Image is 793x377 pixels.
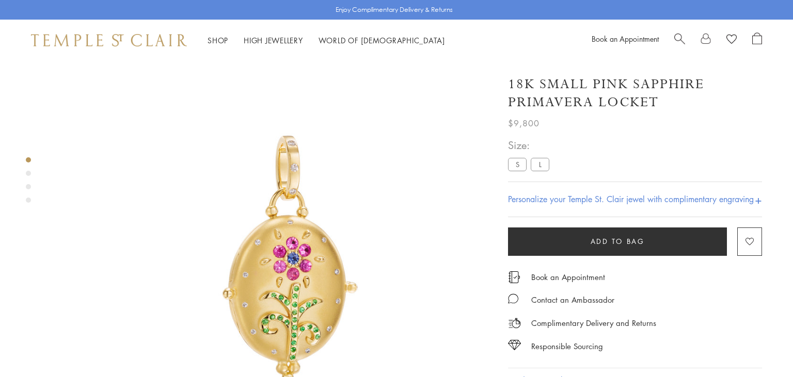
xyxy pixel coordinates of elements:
a: Book an Appointment [531,271,605,283]
a: Open Shopping Bag [752,32,762,48]
iframe: Gorgias live chat messenger [741,329,783,367]
img: icon_sourcing.svg [508,340,521,350]
nav: Main navigation [208,34,445,47]
div: Responsible Sourcing [531,340,603,353]
a: View Wishlist [726,32,737,48]
span: Add to bag [591,236,645,247]
a: Search [674,32,685,48]
h4: + [755,190,762,209]
a: ShopShop [208,35,228,45]
label: L [531,158,549,171]
h4: Personalize your Temple St. Clair jewel with complimentary engraving [508,193,754,205]
h1: 18K Small Pink Sapphire Primavera Locket [508,75,762,111]
label: S [508,158,527,171]
p: Enjoy Complimentary Delivery & Returns [336,5,453,15]
img: MessageIcon-01_2.svg [508,293,518,304]
p: Complimentary Delivery and Returns [531,317,656,330]
span: $9,800 [508,117,540,130]
button: Add to bag [508,227,727,256]
span: Size: [508,137,553,154]
div: Contact an Ambassador [531,293,614,306]
img: Temple St. Clair [31,34,187,46]
div: Product gallery navigation [26,155,31,211]
img: icon_delivery.svg [508,317,521,330]
a: High JewelleryHigh Jewellery [244,35,303,45]
a: World of [DEMOGRAPHIC_DATA]World of [DEMOGRAPHIC_DATA] [319,35,445,45]
img: icon_appointment.svg [508,271,520,283]
a: Book an Appointment [592,34,659,44]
